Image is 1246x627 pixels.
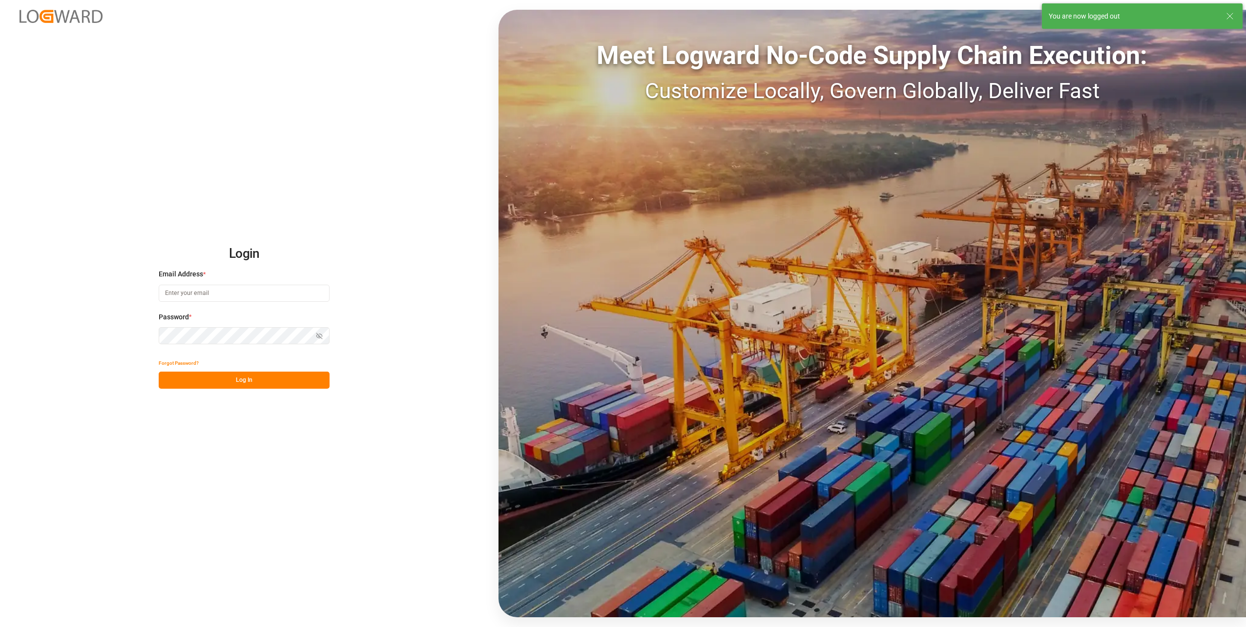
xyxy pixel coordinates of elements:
div: You are now logged out [1049,11,1217,21]
h2: Login [159,238,330,270]
img: Logward_new_orange.png [20,10,103,23]
input: Enter your email [159,285,330,302]
button: Forgot Password? [159,355,199,372]
div: Customize Locally, Govern Globally, Deliver Fast [498,75,1246,107]
span: Email Address [159,269,203,279]
div: Meet Logward No-Code Supply Chain Execution: [498,37,1246,75]
span: Password [159,312,189,322]
button: Log In [159,372,330,389]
